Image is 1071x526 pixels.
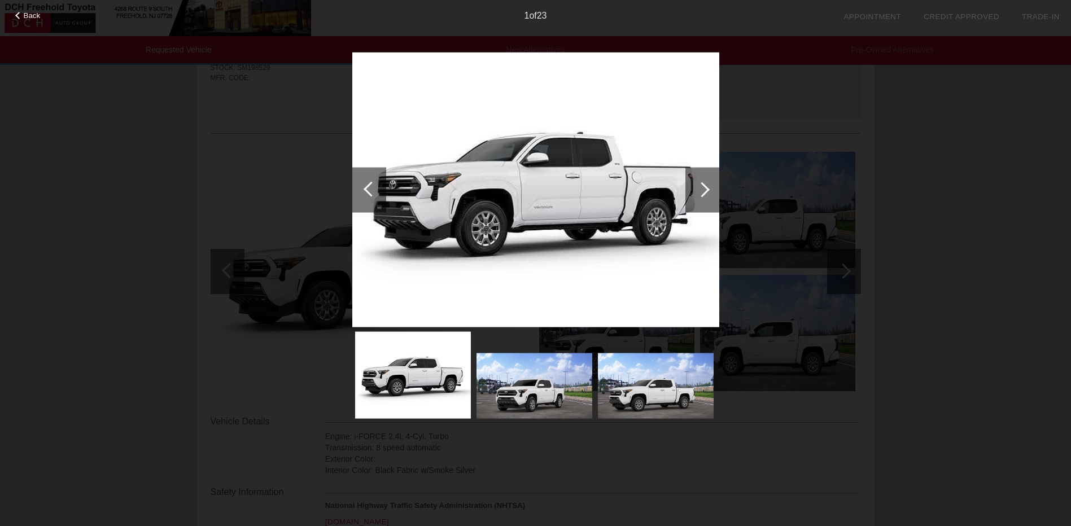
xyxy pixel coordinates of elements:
[537,11,547,20] span: 23
[1022,12,1060,21] a: Trade-In
[24,11,41,20] span: Back
[843,12,901,21] a: Appointment
[924,12,999,21] a: Credit Approved
[355,332,471,419] img: a06b40cc52e27209d962a194fd8c06b0x.jpg
[352,52,719,327] img: a06b40cc52e27209d962a194fd8c06b0x.jpg
[524,11,529,20] span: 1
[598,353,714,418] img: 1336c5ffe37d8abd90c075171ab50bf2.png
[477,353,592,418] img: 6d70f0c043f46cefc43fd6a6fbe7ea8e.png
